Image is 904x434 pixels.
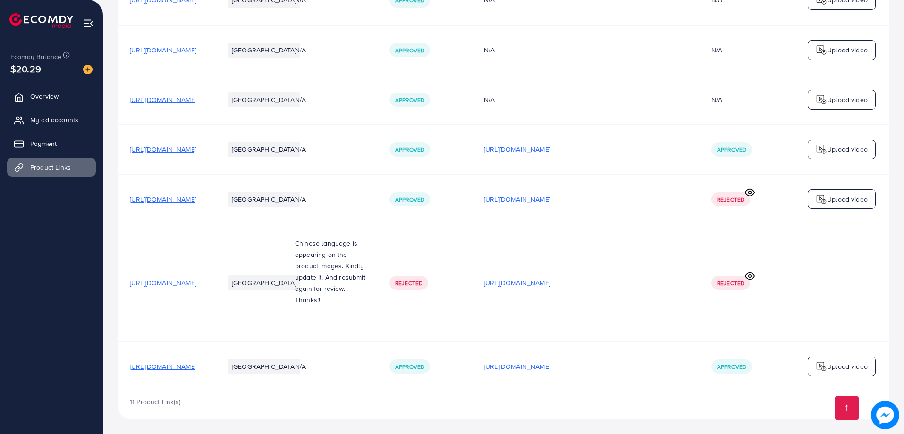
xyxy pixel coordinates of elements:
p: [URL][DOMAIN_NAME] [484,144,550,155]
span: N/A [295,95,306,104]
span: Ecomdy Balance [10,52,61,61]
span: Rejected [717,279,744,287]
p: Upload video [827,144,868,155]
img: logo [816,144,827,155]
p: [URL][DOMAIN_NAME] [484,361,550,372]
img: image [873,403,896,426]
p: [URL][DOMAIN_NAME] [484,277,550,289]
span: [URL][DOMAIN_NAME] [130,278,196,288]
span: Payment [30,139,57,148]
div: N/A [484,95,689,104]
a: Overview [7,87,96,106]
li: [GEOGRAPHIC_DATA] [228,142,300,157]
span: [URL][DOMAIN_NAME] [130,95,196,104]
a: Product Links [7,158,96,177]
li: [GEOGRAPHIC_DATA] [228,192,300,207]
img: logo [816,94,827,105]
span: Rejected [717,196,744,204]
p: Upload video [827,361,868,372]
span: [URL][DOMAIN_NAME] [130,195,196,204]
span: My ad accounts [30,115,78,125]
span: Approved [395,96,424,104]
li: [GEOGRAPHIC_DATA] [228,359,300,374]
img: menu [83,18,94,29]
span: 11 Product Link(s) [130,397,180,407]
span: Overview [30,92,59,101]
li: [GEOGRAPHIC_DATA] [228,43,300,58]
p: Thanks!! [295,294,367,306]
p: Upload video [827,194,868,205]
span: [URL][DOMAIN_NAME] [130,45,196,55]
span: Approved [717,145,746,153]
p: [URL][DOMAIN_NAME] [484,194,550,205]
a: Payment [7,134,96,153]
span: [URL][DOMAIN_NAME] [130,362,196,371]
img: logo [816,361,827,372]
li: [GEOGRAPHIC_DATA] [228,275,300,290]
span: N/A [295,145,306,154]
p: Upload video [827,94,868,105]
span: Product Links [30,162,71,172]
div: N/A [711,45,722,55]
span: Approved [395,363,424,371]
span: [URL][DOMAIN_NAME] [130,145,196,154]
img: logo [816,194,827,205]
span: Rejected [395,279,422,287]
img: image [83,65,93,74]
div: N/A [484,45,689,55]
a: My ad accounts [7,111,96,129]
img: logo [9,13,73,28]
span: N/A [295,195,306,204]
span: N/A [295,362,306,371]
span: Approved [395,196,424,204]
span: N/A [295,45,306,55]
span: Approved [395,46,424,54]
img: logo [816,44,827,56]
p: Chinese language is appearing on the product images. Kindly update it. And resubmit again for rev... [295,238,367,294]
span: Approved [717,363,746,371]
span: Approved [395,145,424,153]
div: N/A [711,95,722,104]
span: $20.29 [10,62,41,76]
li: [GEOGRAPHIC_DATA] [228,92,300,107]
p: Upload video [827,44,868,56]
